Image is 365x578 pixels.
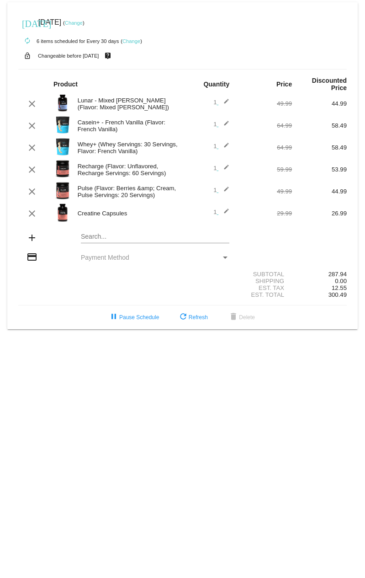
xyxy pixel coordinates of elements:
div: Casein+ - French Vanilla (Flavor: French Vanilla) [73,119,183,133]
small: 6 items scheduled for Every 30 days [18,38,119,44]
mat-icon: edit [218,142,229,153]
mat-icon: add [26,232,37,243]
div: 49.99 [237,188,292,195]
span: Payment Method [81,254,129,261]
div: 44.99 [292,188,347,195]
strong: Discounted Price [312,77,347,91]
div: Lunar - Mixed [PERSON_NAME] (Flavor: Mixed [PERSON_NAME]) [73,97,183,111]
span: Delete [228,314,255,321]
mat-icon: refresh [178,312,189,323]
div: 26.99 [292,210,347,217]
div: 64.99 [237,144,292,151]
div: Recharge (Flavor: Unflavored, Recharge Servings: 60 Servings) [73,163,183,177]
mat-icon: lock_open [22,50,33,62]
div: Shipping [237,278,292,284]
button: Refresh [170,309,215,326]
mat-icon: live_help [102,50,113,62]
span: 1 [213,121,229,128]
div: Whey+ (Whey Servings: 30 Servings, Flavor: French Vanilla) [73,141,183,155]
mat-icon: autorenew [22,36,33,47]
mat-icon: clear [26,142,37,153]
div: 59.99 [237,166,292,173]
small: Changeable before [DATE] [38,53,99,59]
strong: Quantity [203,80,229,88]
span: Pause Schedule [108,314,159,321]
div: 44.99 [292,100,347,107]
img: Recharge-60S-bottle-Image-Carousel-Unflavored.png [53,160,72,178]
a: Change [122,38,140,44]
span: 12.55 [332,284,347,291]
span: 300.49 [328,291,347,298]
mat-select: Payment Method [81,254,229,261]
div: 58.49 [292,144,347,151]
span: 1 [213,143,229,150]
img: Image-1-Carousel-Whey-2lb-Vanilla-no-badge-Transp.png [53,138,72,156]
div: 29.99 [237,210,292,217]
span: Refresh [178,314,208,321]
mat-icon: edit [218,164,229,175]
mat-icon: edit [218,208,229,219]
img: Image-1-Carousel-Casein-Vanilla.png [53,116,72,134]
div: Creatine Capsules [73,210,183,217]
mat-icon: edit [218,186,229,197]
img: Image-1-Carousel-Lunar-MB-Roman-Berezecky.png [53,94,72,112]
div: Pulse (Flavor: Berries &amp; Cream, Pulse Servings: 20 Servings) [73,185,183,198]
div: Est. Tax [237,284,292,291]
mat-icon: clear [26,186,37,197]
mat-icon: clear [26,164,37,175]
span: 1 [213,187,229,193]
mat-icon: edit [218,98,229,109]
div: 53.99 [292,166,347,173]
div: 58.49 [292,122,347,129]
mat-icon: credit_card [26,252,37,262]
mat-icon: pause [108,312,119,323]
img: Image-1-Creatine-Capsules-1000x1000-Transp.png [53,203,72,222]
button: Delete [221,309,262,326]
div: Subtotal [237,271,292,278]
strong: Price [276,80,292,88]
span: 1 [213,209,229,215]
small: ( ) [63,20,85,26]
span: 0.00 [335,278,347,284]
mat-icon: [DATE] [22,17,33,28]
a: Change [65,20,83,26]
button: Pause Schedule [101,309,166,326]
div: 49.99 [237,100,292,107]
small: ( ) [121,38,142,44]
mat-icon: clear [26,120,37,131]
mat-icon: delete [228,312,239,323]
div: 287.94 [292,271,347,278]
mat-icon: clear [26,208,37,219]
mat-icon: clear [26,98,37,109]
img: Pulse-20S-BC-USA-1.png [53,182,72,200]
div: Est. Total [237,291,292,298]
strong: Product [53,80,78,88]
input: Search... [81,233,229,241]
div: 64.99 [237,122,292,129]
mat-icon: edit [218,120,229,131]
span: 1 [213,99,229,106]
span: 1 [213,165,229,171]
